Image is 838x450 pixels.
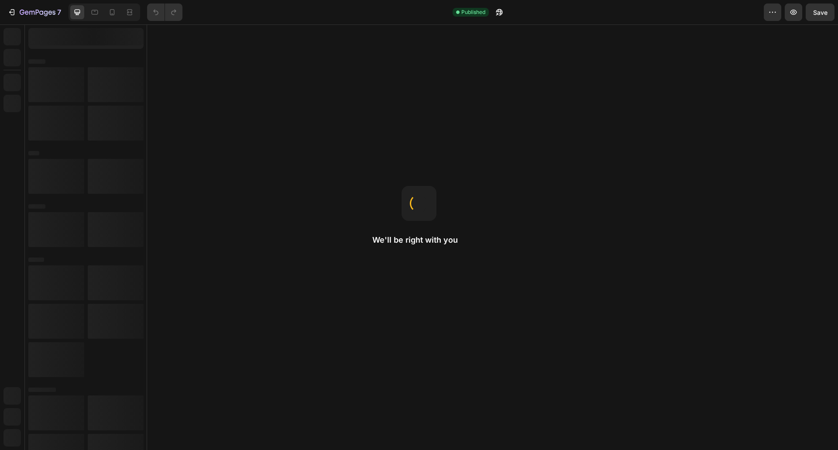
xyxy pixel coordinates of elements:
button: 7 [3,3,65,21]
button: Save [806,3,835,21]
p: 7 [57,7,61,17]
h2: We'll be right with you [372,235,466,245]
div: Undo/Redo [147,3,182,21]
span: Save [813,9,828,16]
span: Published [461,8,485,16]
